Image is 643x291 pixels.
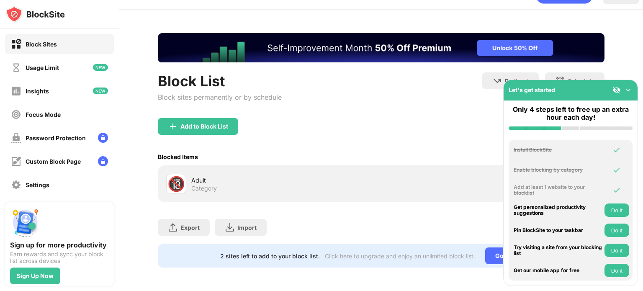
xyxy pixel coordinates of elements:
img: omni-check.svg [612,166,621,174]
div: Insights [26,88,49,95]
button: Do it [604,203,629,217]
div: Settings [26,181,49,188]
div: Enable blocking by category [514,167,602,173]
div: Block Sites [26,41,57,48]
div: Category [191,185,217,192]
img: eye-not-visible.svg [612,86,621,94]
button: Do it [604,224,629,237]
div: Earn rewards and sync your block list across devices [10,251,109,264]
img: lock-menu.svg [98,133,108,143]
div: Blocked Items [158,153,198,160]
img: push-signup.svg [10,207,40,237]
div: Password Protection [26,134,86,142]
div: 🔞 [167,175,185,193]
img: customize-block-page-off.svg [11,156,21,167]
div: Block List [158,72,282,90]
div: Let's get started [509,86,555,93]
img: new-icon.svg [93,88,108,94]
div: Usage Limit [26,64,59,71]
img: focus-off.svg [11,109,21,120]
div: Adult [191,176,381,185]
button: Do it [604,244,629,257]
img: time-usage-off.svg [11,62,21,73]
img: settings-off.svg [11,180,21,190]
img: omni-setup-toggle.svg [624,86,633,94]
div: Get personalized productivity suggestions [514,204,602,216]
div: Click here to upgrade and enjoy an unlimited block list. [325,252,475,260]
div: Sign up for more productivity [10,241,109,249]
div: Get our mobile app for free [514,268,602,273]
img: lock-menu.svg [98,156,108,166]
div: Only 4 steps left to free up an extra hour each day! [509,106,633,121]
div: Sign Up Now [17,273,54,279]
div: Try visiting a site from your blocking list [514,245,602,257]
img: logo-blocksite.svg [6,6,65,23]
div: Add to Block List [180,123,228,130]
div: Redirect [505,77,529,85]
div: Install BlockSite [514,147,602,153]
div: Export [180,224,200,231]
img: insights-off.svg [11,86,21,96]
div: Go Unlimited [485,247,543,264]
div: 2 sites left to add to your block list. [220,252,320,260]
div: Custom Block Page [26,158,81,165]
img: omni-check.svg [612,186,621,194]
div: Pin BlockSite to your taskbar [514,227,602,233]
img: omni-check.svg [612,146,621,154]
div: Focus Mode [26,111,61,118]
img: block-on.svg [11,39,21,49]
iframe: Banner [158,33,604,62]
button: Do it [604,264,629,277]
div: Import [237,224,257,231]
img: password-protection-off.svg [11,133,21,143]
div: Schedule [568,77,594,85]
div: Add at least 1 website to your blocklist [514,184,602,196]
img: new-icon.svg [93,64,108,71]
div: Block sites permanently or by schedule [158,93,282,101]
